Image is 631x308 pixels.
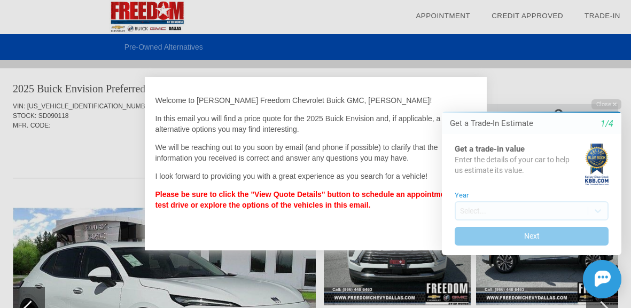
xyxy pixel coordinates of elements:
[155,171,476,181] p: I look forward to providing you with a great experience as you search for a vehicle!
[492,12,563,20] a: Credit Approved
[419,90,631,308] iframe: Chat Assistance
[585,12,620,20] a: Trade-In
[155,190,470,209] strong: Please be sure to click the "View Quote Details" button to schedule an appointment for a test dri...
[155,113,476,135] p: In this email you will find a price quote for the 2025 Buick Envision and, if applicable, a few a...
[155,142,476,163] p: We will be reaching out to you soon by email (and phone if possible) to clarify that the informat...
[155,95,476,106] p: Welcome to [PERSON_NAME] Freedom Chevrolet Buick GMC, [PERSON_NAME]!
[416,12,470,20] a: Appointment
